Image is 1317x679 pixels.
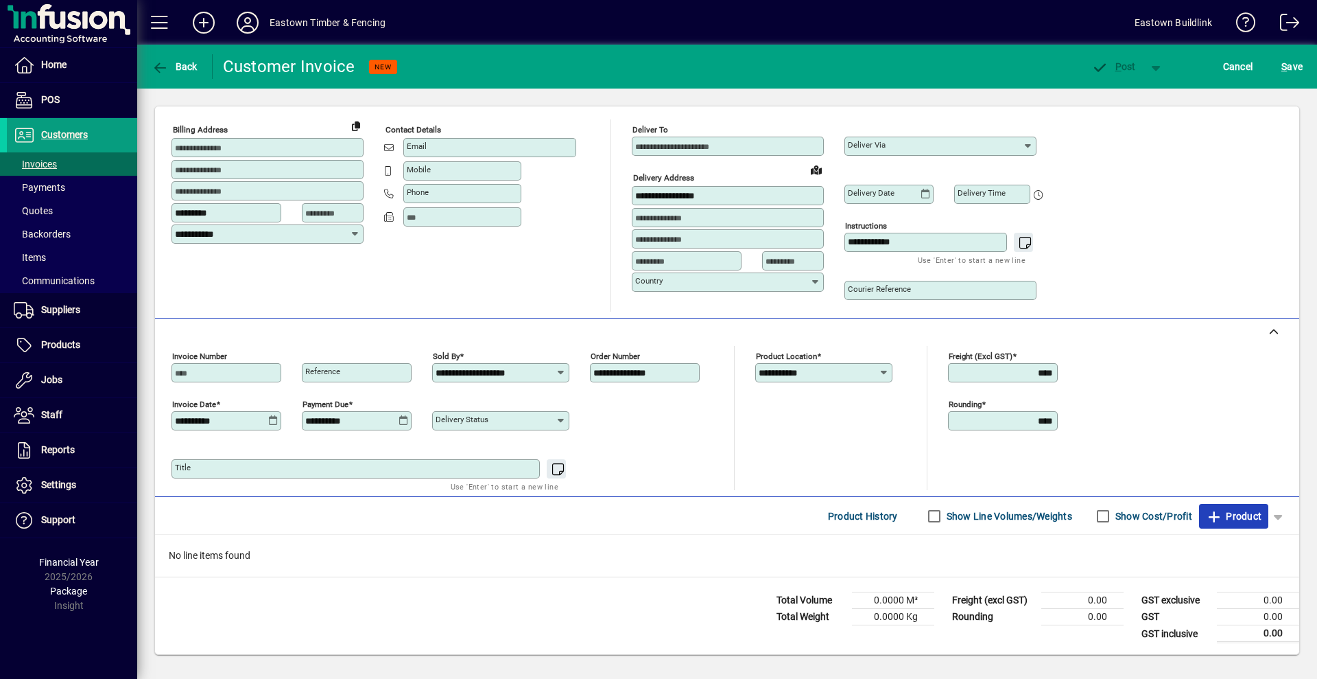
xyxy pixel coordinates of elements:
a: Jobs [7,363,137,398]
td: 0.00 [1217,609,1299,625]
a: Backorders [7,222,137,246]
app-page-header-button: Back [137,54,213,79]
a: Staff [7,398,137,433]
span: Settings [41,479,76,490]
span: Suppliers [41,304,80,315]
a: Support [7,503,137,538]
span: Reports [41,444,75,455]
span: P [1115,61,1122,72]
td: GST exclusive [1135,592,1217,609]
td: 0.00 [1041,609,1124,625]
div: Eastown Timber & Fencing [270,12,385,34]
td: 0.00 [1217,592,1299,609]
span: Items [14,252,46,263]
span: Quotes [14,205,53,216]
td: Rounding [945,609,1041,625]
button: Cancel [1220,54,1257,79]
a: Items [7,246,137,269]
mat-label: Phone [407,187,429,197]
a: Communications [7,269,137,292]
span: Communications [14,275,95,286]
label: Show Cost/Profit [1113,509,1192,523]
mat-label: Rounding [949,400,982,409]
button: Back [148,54,201,79]
td: GST [1135,609,1217,625]
div: No line items found [155,535,1299,577]
a: Suppliers [7,293,137,327]
span: Package [50,586,87,597]
mat-label: Instructions [845,221,887,231]
mat-label: Deliver To [632,125,668,135]
mat-label: Reference [305,367,340,376]
mat-hint: Use 'Enter' to start a new line [918,252,1025,268]
mat-label: Delivery status [436,415,488,424]
span: Financial Year [39,557,99,568]
mat-label: Delivery date [848,188,894,198]
a: Reports [7,433,137,468]
mat-label: Title [175,463,191,472]
mat-label: Invoice number [172,352,227,361]
mat-label: Deliver via [848,140,886,150]
td: Freight (excl GST) [945,592,1041,609]
span: Product [1206,505,1261,527]
mat-label: Order number [591,352,640,361]
label: Show Line Volumes/Weights [944,509,1072,523]
mat-label: Freight (excl GST) [949,352,1012,361]
mat-label: Country [635,276,663,286]
button: Save [1278,54,1306,79]
span: Home [41,59,67,70]
a: Quotes [7,199,137,222]
span: POS [41,94,60,105]
span: ave [1281,56,1303,78]
span: Jobs [41,374,62,385]
a: POS [7,83,137,117]
a: Payments [7,176,137,199]
a: Home [7,48,137,82]
mat-label: Email [407,141,427,151]
td: 0.00 [1041,592,1124,609]
span: Cancel [1223,56,1253,78]
span: Backorders [14,229,71,240]
span: Product History [828,505,898,527]
td: Total Weight [770,609,852,625]
span: Products [41,339,80,350]
mat-label: Invoice date [172,400,216,409]
mat-label: Mobile [407,165,431,174]
a: View on map [805,159,827,181]
button: Add [182,10,226,35]
a: Knowledge Base [1226,3,1256,47]
span: NEW [375,62,392,71]
mat-label: Sold by [433,352,460,361]
div: Eastown Buildlink [1135,12,1212,34]
a: Invoices [7,152,137,176]
mat-label: Payment due [302,400,348,409]
div: Customer Invoice [223,56,355,78]
span: Invoices [14,159,57,170]
span: Support [41,514,75,525]
mat-label: Delivery time [958,188,1006,198]
mat-label: Courier Reference [848,284,911,294]
button: Copy to Delivery address [345,115,367,137]
span: S [1281,61,1287,72]
td: 0.0000 Kg [852,609,934,625]
span: Back [152,61,198,72]
td: 0.00 [1217,625,1299,643]
span: Staff [41,409,62,420]
a: Settings [7,468,137,503]
a: Logout [1270,3,1300,47]
span: Customers [41,129,88,140]
mat-hint: Use 'Enter' to start a new line [451,479,558,494]
button: Post [1084,54,1143,79]
mat-label: Product location [756,352,817,361]
span: Payments [14,182,65,193]
td: GST inclusive [1135,625,1217,643]
button: Product [1199,504,1268,529]
td: 0.0000 M³ [852,592,934,609]
a: Products [7,328,137,362]
td: Total Volume [770,592,852,609]
button: Profile [226,10,270,35]
button: Product History [822,504,903,529]
span: ost [1091,61,1136,72]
